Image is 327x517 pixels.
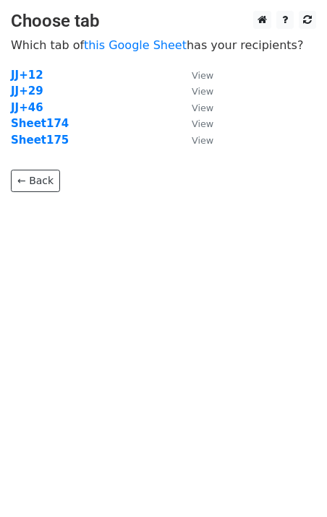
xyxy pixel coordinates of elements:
[177,101,213,114] a: View
[84,38,187,52] a: this Google Sheet
[192,103,213,113] small: View
[177,117,213,130] a: View
[192,70,213,81] small: View
[11,134,69,147] a: Sheet175
[11,170,60,192] a: ← Back
[177,84,213,97] a: View
[192,135,213,146] small: View
[192,86,213,97] small: View
[192,118,213,129] small: View
[177,134,213,147] a: View
[11,69,43,82] a: JJ+12
[11,101,43,114] a: JJ+46
[11,38,316,53] p: Which tab of has your recipients?
[177,69,213,82] a: View
[11,84,43,97] a: JJ+29
[11,11,316,32] h3: Choose tab
[11,117,69,130] a: Sheet174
